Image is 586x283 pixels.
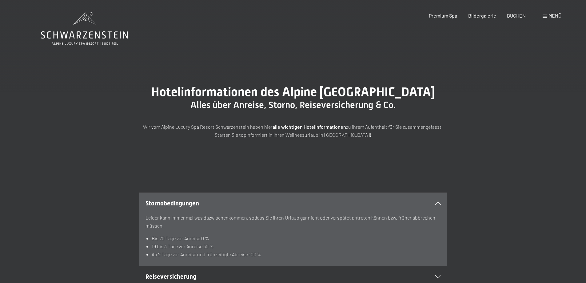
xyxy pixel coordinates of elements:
span: Menü [548,13,561,18]
p: Leider kann immer mal was dazwischenkommen, sodass Sie Ihren Urlaub gar nicht oder verspätet antr... [146,214,441,229]
li: 19 bis 3 Tage vor Anreise 50 % [152,242,440,250]
li: Bis 20 Tage vor Anreise 0 % [152,234,440,242]
a: BUCHEN [507,13,526,18]
span: Alles über Anreise, Storno, Reiseversicherung & Co. [190,99,396,110]
p: Wir vom Alpine Luxury Spa Resort Schwarzenstein haben hier zu Ihrem Aufenthalt für Sie zusammenge... [139,123,447,139]
li: Ab 2 Tage vor Anreise und frühzeitigte Abreise 100 % [152,250,440,258]
a: Premium Spa [429,13,457,18]
span: Reiseversicherung [146,273,196,280]
span: Hotelinformationen des Alpine [GEOGRAPHIC_DATA] [151,85,435,99]
a: Bildergalerie [468,13,496,18]
strong: alle wichtigen Hotelinformationen [273,124,346,130]
span: Stornobedingungen [146,200,199,207]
